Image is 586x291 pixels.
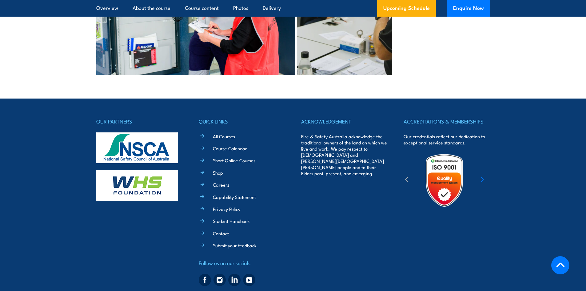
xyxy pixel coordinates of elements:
a: Course Calendar [213,145,247,152]
h4: ACKNOWLEDGEMENT [301,117,387,126]
a: Capability Statement [213,194,256,200]
img: nsca-logo-footer [96,132,178,163]
a: Student Handbook [213,218,250,224]
a: Careers [213,181,229,188]
a: Submit your feedback [213,242,257,249]
h4: OUR PARTNERS [96,117,182,126]
a: Privacy Policy [213,206,240,212]
a: Short Online Courses [213,157,255,164]
img: whs-logo-footer [96,170,178,201]
h4: Follow us on our socials [199,259,285,267]
img: ewpa-logo [472,170,525,191]
a: All Courses [213,133,235,139]
a: Shop [213,169,223,176]
img: Untitled design (19) [417,153,471,207]
a: Contact [213,230,229,236]
h4: QUICK LINKS [199,117,285,126]
p: Our credentials reflect our dedication to exceptional service standards. [404,133,490,146]
p: Fire & Safety Australia acknowledge the traditional owners of the land on which we live and work.... [301,133,387,176]
h4: ACCREDITATIONS & MEMBERSHIPS [404,117,490,126]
